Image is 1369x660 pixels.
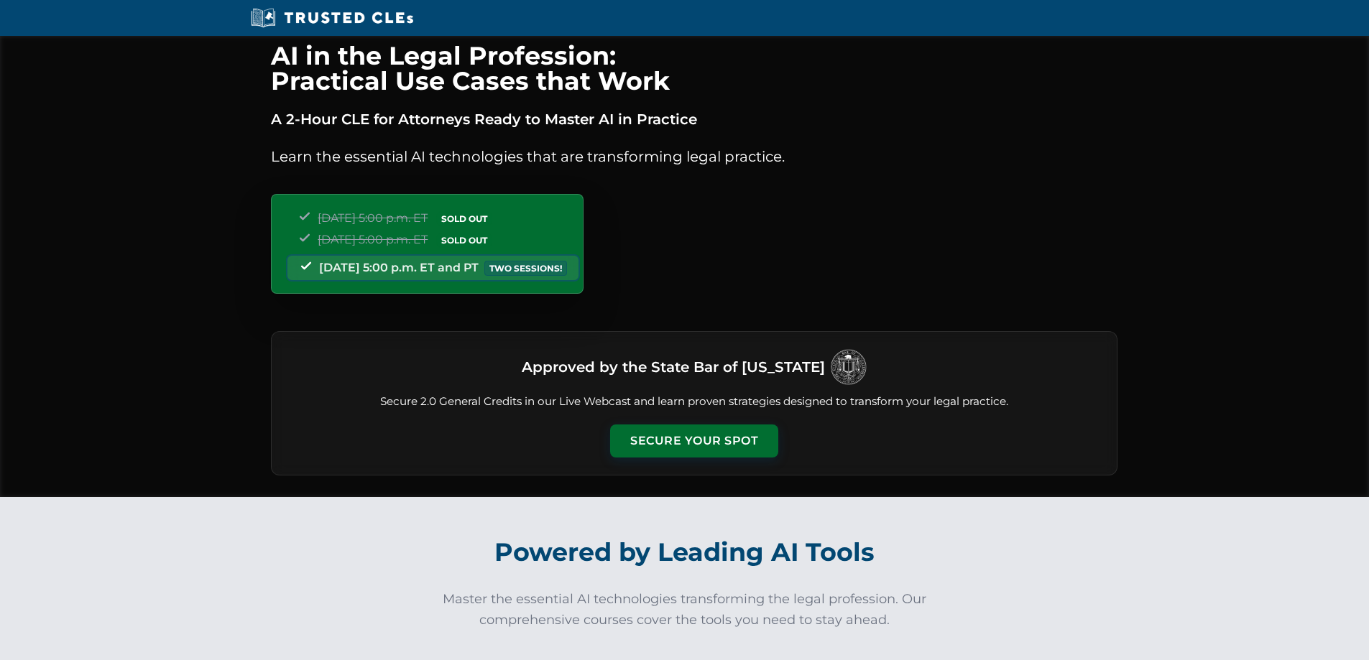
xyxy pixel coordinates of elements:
p: Learn the essential AI technologies that are transforming legal practice. [271,145,1117,168]
img: Logo [831,349,867,385]
span: SOLD OUT [436,233,492,248]
img: Trusted CLEs [246,7,418,29]
h1: AI in the Legal Profession: Practical Use Cases that Work [271,43,1117,93]
span: [DATE] 5:00 p.m. ET [318,233,428,246]
h2: Powered by Leading AI Tools [287,527,1083,577]
span: [DATE] 5:00 p.m. ET [318,211,428,225]
span: SOLD OUT [436,211,492,226]
p: A 2-Hour CLE for Attorneys Ready to Master AI in Practice [271,108,1117,131]
p: Master the essential AI technologies transforming the legal profession. Our comprehensive courses... [433,589,936,631]
h3: Approved by the State Bar of [US_STATE] [522,354,825,380]
button: Secure Your Spot [610,424,778,457]
p: Secure 2.0 General Credits in our Live Webcast and learn proven strategies designed to transform ... [289,394,1100,410]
